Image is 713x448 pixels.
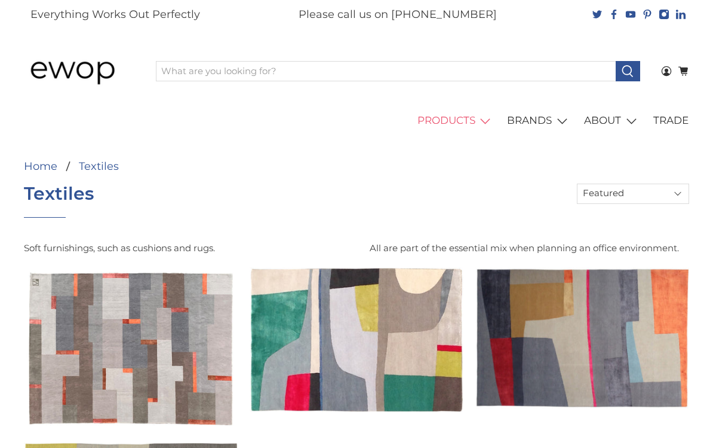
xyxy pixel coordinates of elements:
[475,267,689,409] img: Windows Rug Design 2
[577,104,647,138] a: ABOUT
[79,161,119,172] a: Textiles
[24,242,343,255] p: Soft furnishings, such as cushions and rugs.
[156,61,616,81] input: What are you looking for?
[410,104,500,138] a: PRODUCTS
[24,267,238,431] img: Keys Pink Rug
[18,104,695,138] nav: main navigation
[370,242,689,255] p: All are part of the essential mix when planning an office environment.
[500,104,577,138] a: BRANDS
[250,267,463,412] img: Windows Rug Design 1
[24,161,283,172] nav: breadcrumbs
[647,104,696,138] a: TRADE
[299,7,497,23] p: Please call us on [PHONE_NUMBER]
[24,184,94,204] h1: Textiles
[24,161,57,172] a: Home
[30,7,200,23] p: Everything Works Out Perfectly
